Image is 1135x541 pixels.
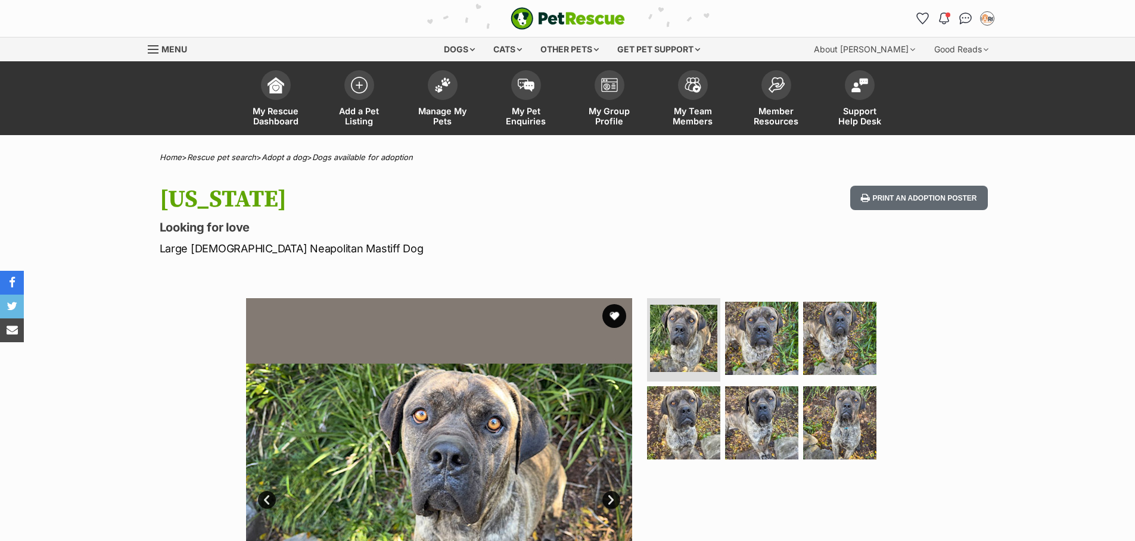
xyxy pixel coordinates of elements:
div: Dogs [436,37,483,61]
p: Large [DEMOGRAPHIC_DATA] Neapolitan Mastiff Dog [160,240,664,257]
img: dashboard-icon-eb2f2d2d3e046f16d808141f083e7271f6b2e854fb5c12c21221c1fb7104beca.svg [268,77,284,93]
img: add-pet-listing-icon-0afa8454b4691262ce3f59096e99ab1cd57d4a30225e0717b998d2c9b9846f56.svg [351,77,368,93]
span: My Team Members [666,106,720,126]
a: Dogs available for adoption [312,152,413,162]
span: Add a Pet Listing [332,106,386,126]
img: member-resources-icon-8e73f808a243e03378d46382f2149f9095a855e16c252ad45f914b54edf8863c.svg [768,77,785,93]
button: Notifications [935,9,954,28]
img: Photo of Texas [725,386,798,459]
a: Next [602,491,620,509]
img: logo-e224e6f780fb5917bec1dbf3a21bbac754714ae5b6737aabdf751b685950b380.svg [511,7,625,30]
span: Manage My Pets [416,106,469,126]
div: Good Reads [926,37,997,61]
a: Adopt a dog [262,152,307,162]
a: Support Help Desk [818,64,901,135]
div: Other pets [532,37,607,61]
a: Conversations [956,9,975,28]
img: team-members-icon-5396bd8760b3fe7c0b43da4ab00e1e3bb1a5d9ba89233759b79545d2d3fc5d0d.svg [685,77,701,93]
span: Support Help Desk [833,106,887,126]
ul: Account quick links [913,9,997,28]
a: My Rescue Dashboard [234,64,318,135]
img: pet-enquiries-icon-7e3ad2cf08bfb03b45e93fb7055b45f3efa6380592205ae92323e6603595dc1f.svg [518,79,534,92]
a: Favourites [913,9,932,28]
span: My Pet Enquiries [499,106,553,126]
div: > > > [130,153,1006,162]
img: help-desk-icon-fdf02630f3aa405de69fd3d07c3f3aa587a6932b1a1747fa1d2bba05be0121f9.svg [851,78,868,92]
h1: [US_STATE] [160,186,664,213]
img: Photo of Texas [803,302,876,375]
a: Add a Pet Listing [318,64,401,135]
div: Get pet support [609,37,708,61]
span: My Rescue Dashboard [249,106,303,126]
div: About [PERSON_NAME] [806,37,923,61]
a: My Group Profile [568,64,651,135]
a: Menu [148,37,195,59]
img: Photo of Texas [650,305,717,372]
img: Photo of Texas [803,386,876,459]
img: notifications-46538b983faf8c2785f20acdc204bb7945ddae34d4c08c2a6579f10ce5e182be.svg [939,12,949,24]
button: Print an adoption poster [850,186,987,210]
img: Photo of Texas [647,386,720,459]
a: My Team Members [651,64,735,135]
a: Member Resources [735,64,818,135]
a: Prev [258,491,276,509]
span: Menu [161,44,187,54]
img: chat-41dd97257d64d25036548639549fe6c8038ab92f7586957e7f3b1b290dea8141.svg [959,12,972,24]
a: My Pet Enquiries [484,64,568,135]
img: Photo of Texas [725,302,798,375]
a: PetRescue [511,7,625,30]
p: Looking for love [160,219,664,236]
img: Heidi McMahon profile pic [981,12,993,24]
span: Member Resources [750,106,803,126]
a: Manage My Pets [401,64,484,135]
button: favourite [602,304,626,328]
img: manage-my-pets-icon-02211641906a0b7f246fdf0571729dbe1e7629f14944591b6c1af311fb30b64b.svg [434,77,451,93]
img: group-profile-icon-3fa3cf56718a62981997c0bc7e787c4b2cf8bcc04b72c1350f741eb67cf2f40e.svg [601,78,618,92]
a: Home [160,152,182,162]
a: Rescue pet search [187,152,256,162]
button: My account [978,9,997,28]
span: My Group Profile [583,106,636,126]
div: Cats [485,37,530,61]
